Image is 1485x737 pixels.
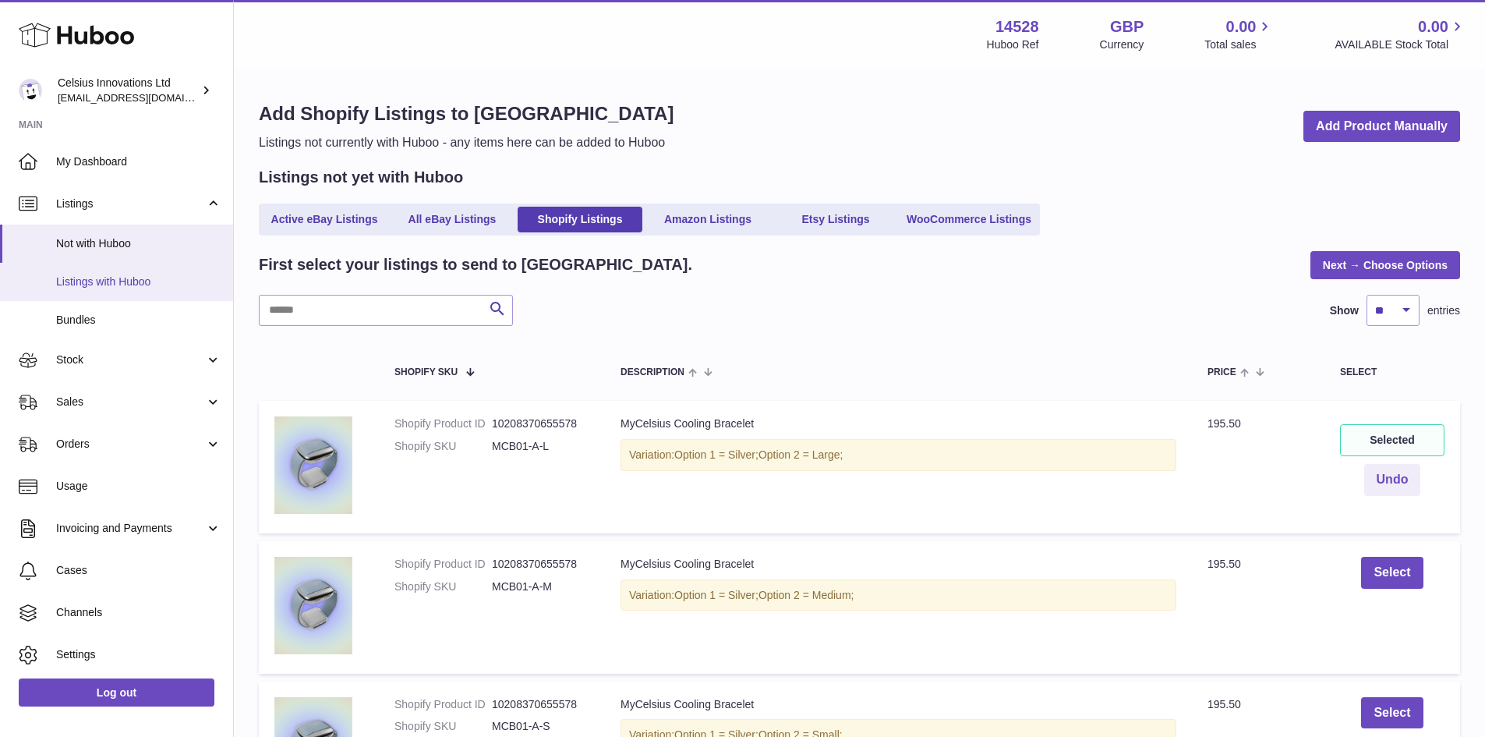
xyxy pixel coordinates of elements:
[58,91,229,104] span: [EMAIL_ADDRESS][DOMAIN_NAME]
[1427,303,1460,318] span: entries
[56,605,221,620] span: Channels
[56,313,221,328] span: Bundles
[773,207,898,232] a: Etsy Listings
[1303,111,1460,143] a: Add Product Manually
[56,275,221,289] span: Listings with Huboo
[492,719,589,734] dd: MCB01-A-S
[394,557,492,572] dt: Shopify Product ID
[394,697,492,712] dt: Shopify Product ID
[901,207,1037,232] a: WooCommerce Listings
[518,207,642,232] a: Shopify Listings
[621,439,1176,471] div: Variation:
[259,167,463,188] h2: Listings not yet with Huboo
[1335,16,1466,52] a: 0.00 AVAILABLE Stock Total
[492,439,589,454] dd: MCB01-A-L
[394,439,492,454] dt: Shopify SKU
[58,76,198,105] div: Celsius Innovations Ltd
[390,207,514,232] a: All eBay Listings
[394,719,492,734] dt: Shopify SKU
[492,557,589,572] dd: 10208370655578
[621,697,1176,712] div: MyCelsius Cooling Bracelet
[1418,16,1448,37] span: 0.00
[394,416,492,431] dt: Shopify Product ID
[1207,698,1241,710] span: 195.50
[1340,367,1444,377] div: Select
[259,101,674,126] h1: Add Shopify Listings to [GEOGRAPHIC_DATA]
[621,416,1176,431] div: MyCelsius Cooling Bracelet
[492,416,589,431] dd: 10208370655578
[1204,16,1274,52] a: 0.00 Total sales
[621,367,684,377] span: Description
[645,207,770,232] a: Amazon Listings
[394,579,492,594] dt: Shopify SKU
[492,579,589,594] dd: MCB01-A-M
[19,79,42,102] img: aonghus@mycelsius.co.uk
[1204,37,1274,52] span: Total sales
[56,154,221,169] span: My Dashboard
[56,647,221,662] span: Settings
[274,557,352,654] img: 4_3cc7cad8-4522-4b8b-a252-4b9b945c2497.png
[56,395,205,409] span: Sales
[674,589,758,601] span: Option 1 = Silver;
[56,197,205,211] span: Listings
[995,16,1039,37] strong: 14528
[987,37,1039,52] div: Huboo Ref
[621,557,1176,572] div: MyCelsius Cooling Bracelet
[56,479,221,494] span: Usage
[56,236,221,251] span: Not with Huboo
[758,448,843,461] span: Option 2 = Large;
[56,563,221,578] span: Cases
[1100,37,1144,52] div: Currency
[1361,697,1423,729] button: Select
[262,207,387,232] a: Active eBay Listings
[1364,464,1421,496] button: Undo
[758,589,854,601] span: Option 2 = Medium;
[1340,424,1444,456] div: Selected
[259,254,692,275] h2: First select your listings to send to [GEOGRAPHIC_DATA].
[621,579,1176,611] div: Variation:
[1310,251,1460,279] a: Next → Choose Options
[1207,417,1241,430] span: 195.50
[56,521,205,536] span: Invoicing and Payments
[1207,558,1241,570] span: 195.50
[1330,303,1359,318] label: Show
[1226,16,1257,37] span: 0.00
[1361,557,1423,589] button: Select
[274,416,352,514] img: 4_3cc7cad8-4522-4b8b-a252-4b9b945c2497.png
[1207,367,1236,377] span: Price
[492,697,589,712] dd: 10208370655578
[56,353,205,367] span: Stock
[394,367,458,377] span: Shopify SKU
[1335,37,1466,52] span: AVAILABLE Stock Total
[674,448,758,461] span: Option 1 = Silver;
[1110,16,1144,37] strong: GBP
[259,134,674,151] p: Listings not currently with Huboo - any items here can be added to Huboo
[19,679,214,707] a: Log out
[56,437,205,452] span: Orders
